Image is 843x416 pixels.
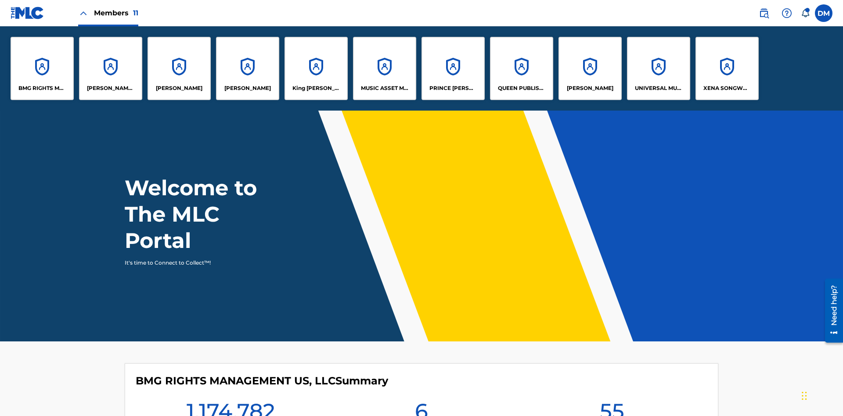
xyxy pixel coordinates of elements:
p: EYAMA MCSINGER [224,84,271,92]
p: MUSIC ASSET MANAGEMENT (MAM) [361,84,409,92]
p: UNIVERSAL MUSIC PUB GROUP [635,84,683,92]
img: help [782,8,792,18]
a: AccountsMUSIC ASSET MANAGEMENT (MAM) [353,37,416,100]
p: RONALD MCTESTERSON [567,84,613,92]
p: CLEO SONGWRITER [87,84,135,92]
iframe: Resource Center [818,275,843,347]
p: XENA SONGWRITER [703,84,751,92]
a: AccountsKing [PERSON_NAME] [285,37,348,100]
p: QUEEN PUBLISHA [498,84,546,92]
p: BMG RIGHTS MANAGEMENT US, LLC [18,84,66,92]
h1: Welcome to The MLC Portal [125,175,289,254]
div: Drag [802,383,807,409]
div: Notifications [801,9,810,18]
span: 11 [133,9,138,17]
a: Accounts[PERSON_NAME] [558,37,622,100]
p: PRINCE MCTESTERSON [429,84,477,92]
iframe: Chat Widget [799,374,843,416]
img: MLC Logo [11,7,44,19]
img: search [759,8,769,18]
a: AccountsUNIVERSAL MUSIC PUB GROUP [627,37,690,100]
a: AccountsQUEEN PUBLISHA [490,37,553,100]
a: Accounts[PERSON_NAME] [148,37,211,100]
a: AccountsXENA SONGWRITER [695,37,759,100]
p: ELVIS COSTELLO [156,84,202,92]
span: Members [94,8,138,18]
p: It's time to Connect to Collect™! [125,259,277,267]
a: Public Search [755,4,773,22]
a: Accounts[PERSON_NAME] SONGWRITER [79,37,142,100]
div: User Menu [815,4,832,22]
div: Help [778,4,796,22]
h4: BMG RIGHTS MANAGEMENT US, LLC [136,374,388,387]
p: King McTesterson [292,84,340,92]
a: Accounts[PERSON_NAME] [216,37,279,100]
img: Close [78,8,89,18]
a: AccountsBMG RIGHTS MANAGEMENT US, LLC [11,37,74,100]
a: AccountsPRINCE [PERSON_NAME] [421,37,485,100]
